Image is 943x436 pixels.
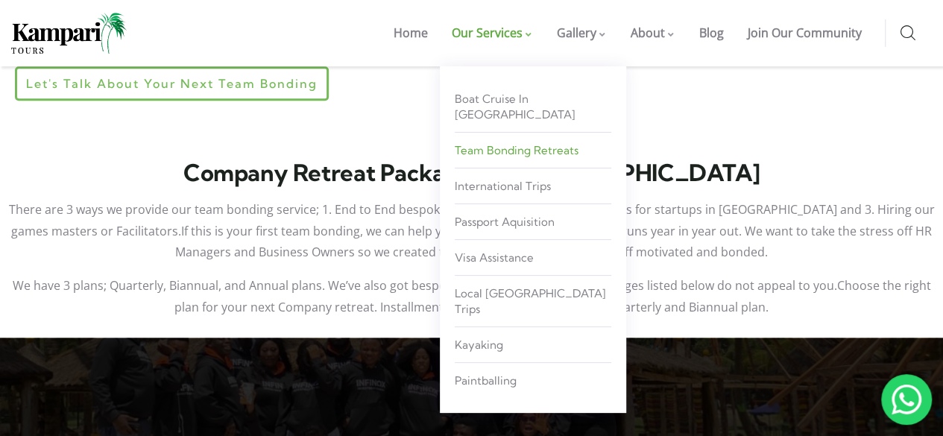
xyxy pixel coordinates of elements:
span: Paintballing [455,373,517,388]
a: Boat Cruise in [GEOGRAPHIC_DATA] [455,85,611,128]
span: If this is your first team bonding, we can help your company create a plan that runs year in year... [181,223,742,239]
span: Visa Assistance [455,250,534,265]
span: kayaking [455,338,503,352]
span: Passport Aquisition [455,215,555,229]
span: About [631,25,665,41]
a: Passport Aquisition [455,208,611,236]
a: kayaking [455,331,611,358]
span: Blog [699,25,724,41]
span: Choose the right plan for your next Company retreat. Installmental payment available only for Qua... [174,277,931,315]
a: Local [GEOGRAPHIC_DATA] Trips [455,279,611,323]
span: Our Services [452,25,523,41]
a: Let's Talk About Your Next Team Bonding [15,66,329,101]
img: Home [11,13,127,54]
span: Let's Talk About Your Next Team Bonding [26,78,318,89]
span: Team Bonding Retreats [455,143,578,157]
p: There are 3 ways we provide our team bonding service; 1. End to End bespoke planning 2. Subscript... [7,199,936,263]
span: Local [GEOGRAPHIC_DATA] Trips [455,286,606,316]
div: 'Chat [881,374,932,425]
a: Visa Assistance [455,244,611,271]
a: Team Bonding Retreats [455,136,611,164]
h3: Company Retreat Packages in [GEOGRAPHIC_DATA] [7,161,936,184]
span: Home [394,25,428,41]
span: Gallery [557,25,596,41]
a: International Trips [455,172,611,200]
a: Paintballing [455,367,611,394]
p: We have 3 plans; Quarterly, Biannual, and Annual plans. We’ve also got bespoke packages for you i... [7,275,936,318]
span: International Trips [455,179,551,193]
span: Boat Cruise in [GEOGRAPHIC_DATA] [455,92,575,121]
span: Join Our Community [748,25,862,41]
